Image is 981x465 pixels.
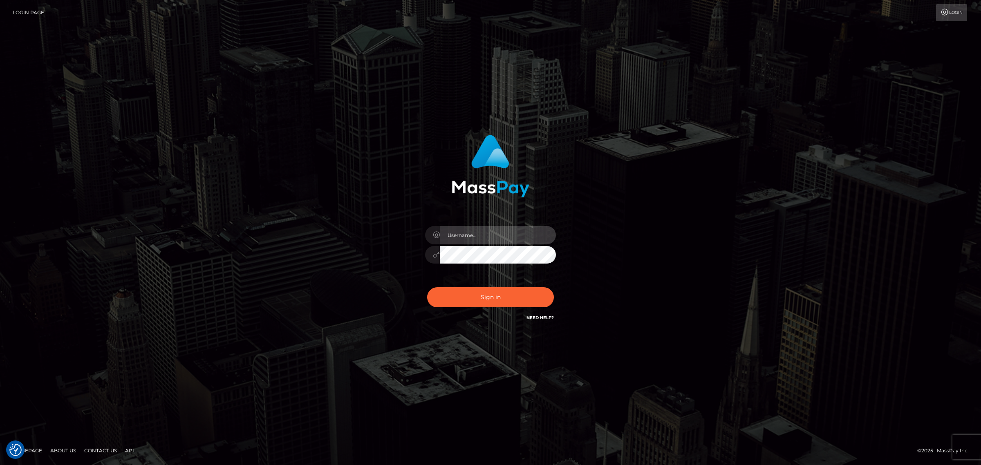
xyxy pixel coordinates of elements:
div: © 2025 , MassPay Inc. [917,446,975,455]
a: Homepage [9,444,45,457]
a: Contact Us [81,444,120,457]
button: Consent Preferences [9,444,22,456]
a: API [122,444,137,457]
a: Login Page [13,4,44,21]
a: About Us [47,444,79,457]
a: Need Help? [526,315,554,320]
input: Username... [440,226,556,244]
img: MassPay Login [452,135,529,197]
button: Sign in [427,287,554,307]
a: Login [936,4,967,21]
img: Revisit consent button [9,444,22,456]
